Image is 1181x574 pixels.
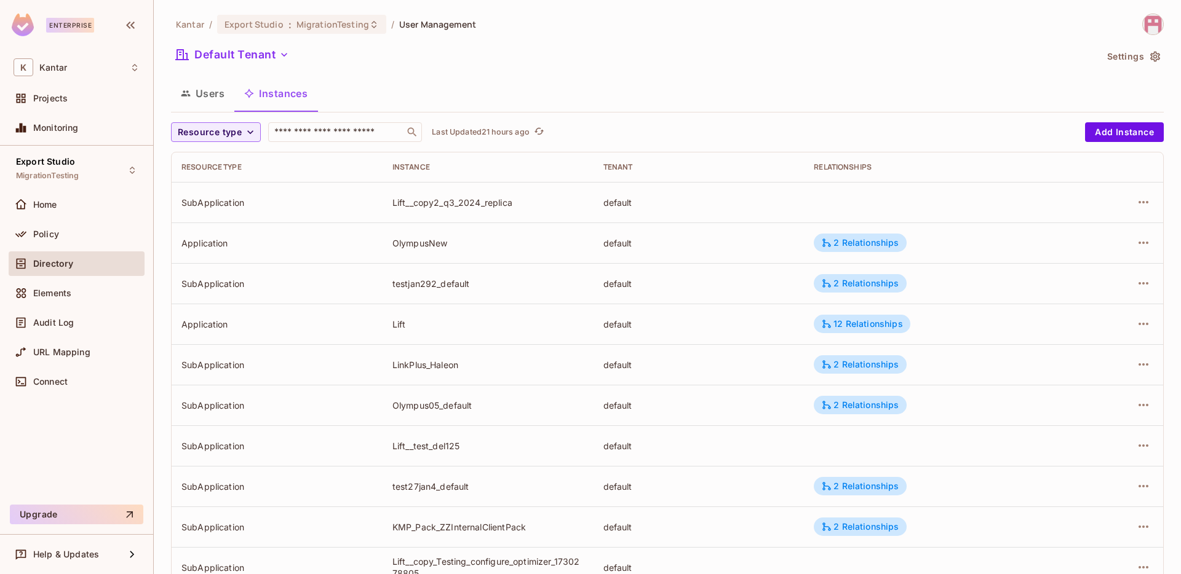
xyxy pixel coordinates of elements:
[33,200,57,210] span: Home
[532,125,547,140] button: refresh
[1143,14,1163,34] img: Sahlath
[603,318,795,330] div: default
[392,318,584,330] div: Lift
[392,278,584,289] div: testjan292_default
[33,549,99,559] span: Help & Updates
[33,318,74,328] span: Audit Log
[603,521,795,533] div: default
[530,125,547,140] span: Click to refresh data
[821,359,899,370] div: 2 Relationships
[821,237,899,248] div: 2 Relationships
[12,14,34,36] img: SReyMgAAAABJRU5ErkJggg==
[392,481,584,492] div: test27jan4_default
[33,123,79,133] span: Monitoring
[39,63,67,73] span: Workspace: Kantar
[603,440,795,452] div: default
[603,562,795,573] div: default
[392,162,584,172] div: Instance
[171,45,294,65] button: Default Tenant
[176,18,204,30] span: the active workspace
[432,127,530,137] p: Last Updated 21 hours ago
[821,399,899,411] div: 2 Relationships
[181,440,373,452] div: SubApplication
[33,377,68,387] span: Connect
[181,237,373,249] div: Application
[171,78,234,109] button: Users
[33,93,68,103] span: Projects
[181,278,373,289] div: SubApplication
[392,399,584,411] div: Olympus05_default
[821,278,899,289] div: 2 Relationships
[1102,47,1164,66] button: Settings
[46,18,94,33] div: Enterprise
[181,197,373,208] div: SubApplication
[225,18,284,30] span: Export Studio
[181,481,373,492] div: SubApplication
[234,78,317,109] button: Instances
[1085,122,1164,142] button: Add Instance
[10,505,143,524] button: Upgrade
[181,562,373,573] div: SubApplication
[33,229,59,239] span: Policy
[296,18,369,30] span: MigrationTesting
[392,237,584,249] div: OlympusNew
[603,399,795,411] div: default
[392,521,584,533] div: KMP_Pack_ZZInternalClientPack
[33,288,71,298] span: Elements
[821,521,899,532] div: 2 Relationships
[534,126,544,138] span: refresh
[391,18,394,30] li: /
[821,318,902,329] div: 12 Relationships
[399,18,476,30] span: User Management
[821,481,899,492] div: 2 Relationships
[814,162,1063,172] div: Relationships
[603,237,795,249] div: default
[392,359,584,371] div: LinkPlus_Haleon
[181,359,373,371] div: SubApplication
[33,347,90,357] span: URL Mapping
[392,197,584,208] div: Lift__copy2_q3_2024_replica
[181,318,373,330] div: Application
[603,278,795,289] div: default
[392,440,584,452] div: Lift__test_del125
[16,157,75,167] span: Export Studio
[181,521,373,533] div: SubApplication
[171,122,261,142] button: Resource type
[16,171,79,181] span: MigrationTesting
[603,359,795,371] div: default
[14,58,33,76] span: K
[288,20,292,29] span: :
[209,18,212,30] li: /
[603,197,795,208] div: default
[181,162,373,172] div: Resource type
[33,259,73,269] span: Directory
[181,399,373,411] div: SubApplication
[178,125,242,140] span: Resource type
[603,481,795,492] div: default
[603,162,795,172] div: Tenant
